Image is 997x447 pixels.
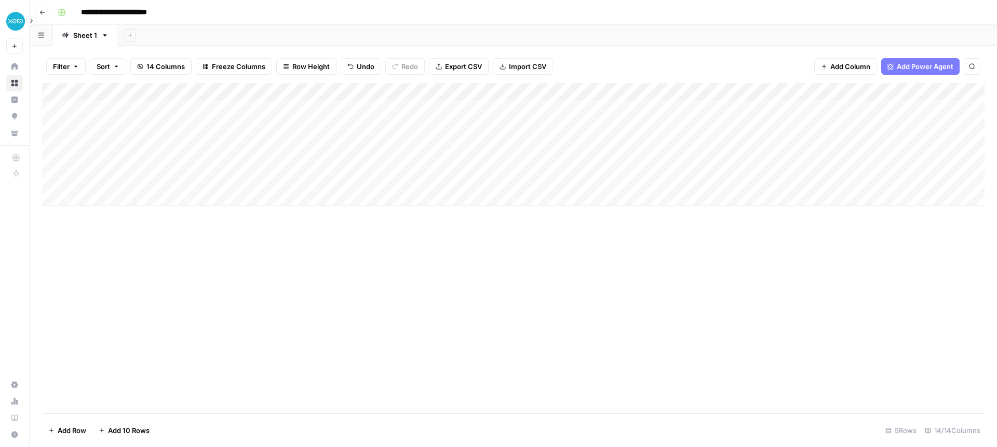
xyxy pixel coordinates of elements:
a: Browse [6,75,23,91]
button: Export CSV [429,58,489,75]
button: 14 Columns [130,58,192,75]
button: Add Row [42,422,92,439]
img: XeroOps Logo [6,12,25,31]
div: Sheet 1 [73,30,97,40]
a: Your Data [6,125,23,141]
button: Sort [90,58,126,75]
a: Settings [6,376,23,393]
button: Undo [341,58,381,75]
span: Add Column [830,61,870,72]
span: Row Height [292,61,330,72]
button: Help + Support [6,426,23,443]
span: Add Row [58,425,86,436]
span: Redo [401,61,418,72]
a: Usage [6,393,23,410]
span: Freeze Columns [212,61,265,72]
span: Export CSV [445,61,482,72]
div: 14/14 Columns [921,422,985,439]
a: Opportunities [6,108,23,125]
button: Row Height [276,58,336,75]
a: Home [6,58,23,75]
button: Workspace: XeroOps [6,8,23,34]
span: Add Power Agent [897,61,953,72]
button: Add 10 Rows [92,422,156,439]
span: Import CSV [509,61,546,72]
button: Add Column [814,58,877,75]
button: Redo [385,58,425,75]
span: Undo [357,61,374,72]
button: Filter [46,58,86,75]
a: Learning Hub [6,410,23,426]
button: Import CSV [493,58,553,75]
button: Add Power Agent [881,58,960,75]
button: Freeze Columns [196,58,272,75]
span: Filter [53,61,70,72]
div: 5 Rows [881,422,921,439]
a: Insights [6,91,23,108]
a: Sheet 1 [53,25,117,46]
span: Add 10 Rows [108,425,150,436]
span: Sort [97,61,110,72]
span: 14 Columns [146,61,185,72]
